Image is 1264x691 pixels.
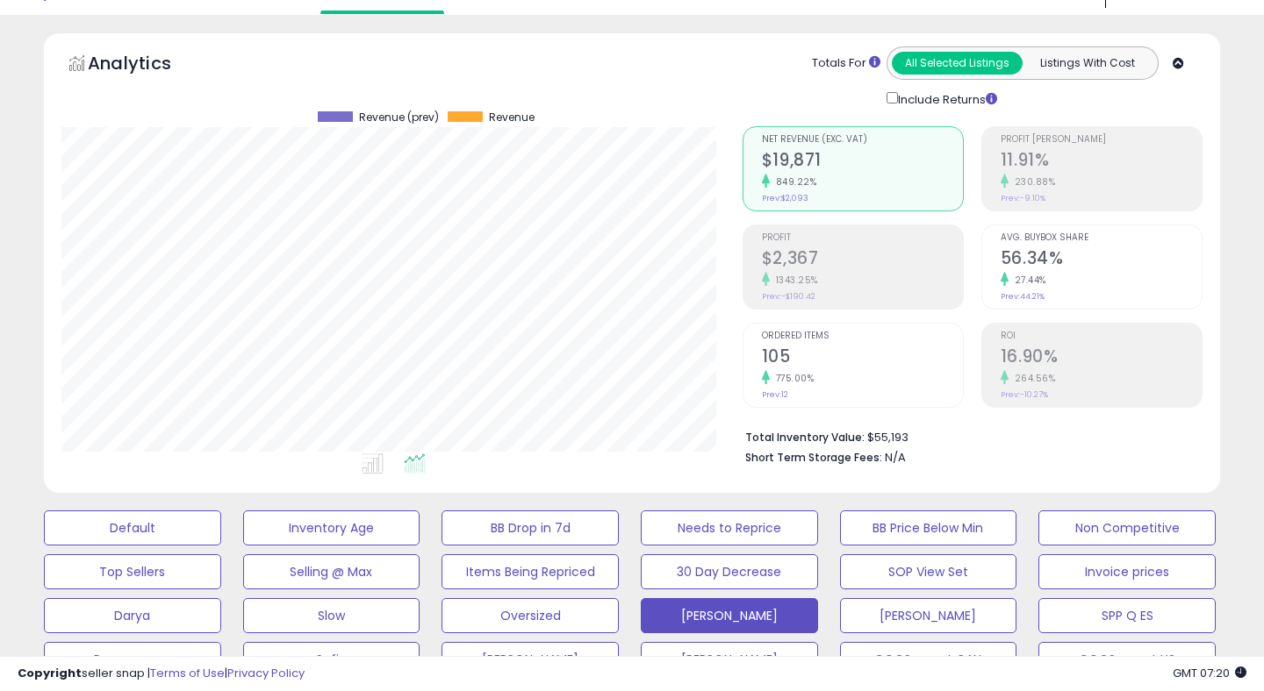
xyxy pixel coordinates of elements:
h2: 11.91% [1001,150,1202,174]
button: Sofia [243,642,420,677]
b: Total Inventory Value: [745,430,865,445]
button: All Selected Listings [892,52,1023,75]
span: Avg. Buybox Share [1001,233,1202,243]
button: [PERSON_NAME] [641,598,818,633]
button: Default [44,510,221,545]
span: Profit [PERSON_NAME] [1001,135,1202,145]
button: COGS report CAN [840,642,1017,677]
span: Profit [762,233,963,243]
small: 849.22% [770,175,817,189]
h5: Analytics [88,51,205,80]
h2: 56.34% [1001,248,1202,272]
small: 1343.25% [770,274,818,287]
small: Prev: 44.21% [1001,291,1045,302]
button: Slow [243,598,420,633]
button: COGS report US [1038,642,1216,677]
button: Inventory Age [243,510,420,545]
button: Needs to Reprice [641,510,818,545]
button: [PERSON_NAME] [840,598,1017,633]
small: Prev: 12 [762,389,788,400]
span: Net Revenue (Exc. VAT) [762,135,963,145]
button: BB Drop in 7d [442,510,619,545]
span: 2025-10-14 07:20 GMT [1173,665,1246,681]
button: Non Competitive [1038,510,1216,545]
div: Include Returns [873,89,1018,109]
a: Privacy Policy [227,665,305,681]
span: Ordered Items [762,331,963,341]
button: SOP View Set [840,554,1017,589]
button: [PERSON_NAME] [442,642,619,677]
button: [PERSON_NAME] [641,642,818,677]
button: Re-measure [44,642,221,677]
small: 264.56% [1009,372,1056,385]
div: seller snap | | [18,666,305,682]
b: Short Term Storage Fees: [745,450,882,465]
button: 30 Day Decrease [641,554,818,589]
div: Totals For [812,55,880,72]
button: SPP Q ES [1038,598,1216,633]
button: Invoice prices [1038,554,1216,589]
small: Prev: $2,093 [762,193,808,203]
h2: $2,367 [762,248,963,272]
button: Top Sellers [44,554,221,589]
h2: $19,871 [762,150,963,174]
small: 27.44% [1009,274,1046,287]
small: 230.88% [1009,175,1056,189]
strong: Copyright [18,665,82,681]
h2: 105 [762,346,963,370]
li: $55,193 [745,425,1189,446]
small: Prev: -9.10% [1001,193,1045,203]
small: 775.00% [770,372,815,385]
span: N/A [885,449,906,466]
button: Listings With Cost [1022,52,1153,75]
button: Darya [44,598,221,633]
a: Terms of Use [150,665,225,681]
button: Oversized [442,598,619,633]
button: Items Being Repriced [442,554,619,589]
span: ROI [1001,331,1202,341]
button: Selling @ Max [243,554,420,589]
small: Prev: -$190.42 [762,291,815,302]
button: BB Price Below Min [840,510,1017,545]
span: Revenue [489,111,535,124]
span: Revenue (prev) [359,111,439,124]
h2: 16.90% [1001,346,1202,370]
small: Prev: -10.27% [1001,389,1048,400]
